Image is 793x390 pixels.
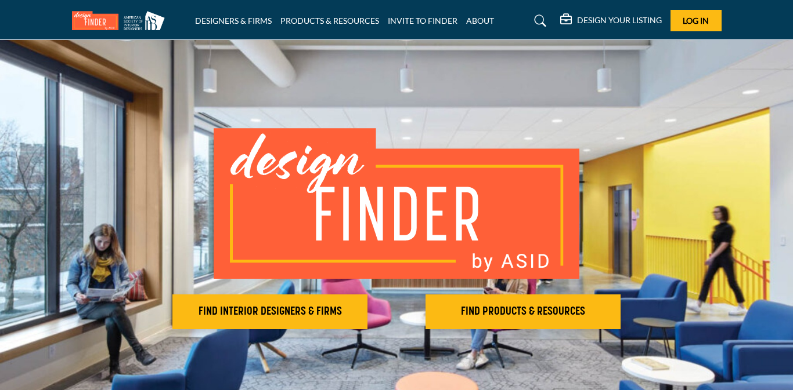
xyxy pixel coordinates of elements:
[429,305,617,319] h2: FIND PRODUCTS & RESOURCES
[466,16,494,25] a: ABOUT
[195,16,272,25] a: DESIGNERS & FIRMS
[683,16,709,25] span: Log In
[560,14,662,28] div: DESIGN YOUR LISTING
[388,16,457,25] a: INVITE TO FINDER
[671,10,722,31] button: Log In
[172,294,367,329] button: FIND INTERIOR DESIGNERS & FIRMS
[72,11,171,30] img: Site Logo
[280,16,379,25] a: PRODUCTS & RESOURCES
[577,15,662,25] h5: DESIGN YOUR LISTING
[214,128,579,279] img: image
[176,305,364,319] h2: FIND INTERIOR DESIGNERS & FIRMS
[523,12,554,30] a: Search
[426,294,621,329] button: FIND PRODUCTS & RESOURCES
